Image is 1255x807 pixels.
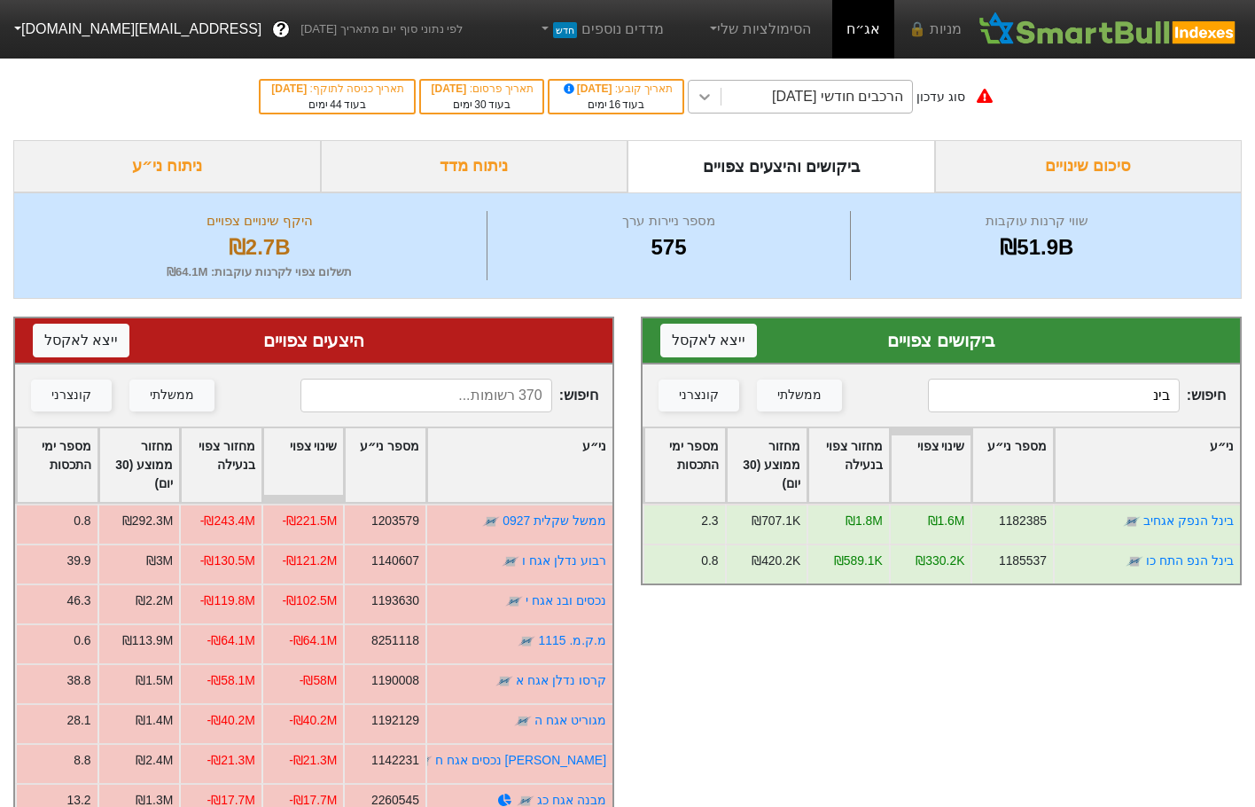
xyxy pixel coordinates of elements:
[74,631,90,650] div: 0.6
[67,552,91,570] div: 39.9
[136,671,173,690] div: ₪1.5M
[345,428,425,502] div: Toggle SortBy
[777,386,822,405] div: ממשלתי
[371,512,419,530] div: 1203579
[530,12,671,47] a: מדדים נוספיםחדש
[999,512,1047,530] div: 1182385
[269,97,404,113] div: בעוד ימים
[1146,553,1234,568] a: בינל הנפ התח כו
[271,82,309,95] span: [DATE]
[427,428,612,502] div: Toggle SortBy
[701,552,718,570] div: 0.8
[644,428,725,502] div: Toggle SortBy
[727,428,807,502] div: Toggle SortBy
[660,324,757,357] button: ייצא לאקסל
[757,380,842,411] button: ממשלתי
[51,386,91,405] div: קונצרני
[263,428,344,502] div: Toggle SortBy
[518,632,535,650] img: tase link
[36,211,482,231] div: היקף שינויים צפויים
[891,428,971,502] div: Toggle SortBy
[74,512,90,530] div: 0.8
[282,512,337,530] div: -₪221.5M
[558,81,673,97] div: תאריך קובע :
[282,552,337,570] div: -₪121.2M
[36,263,482,281] div: תשלום צפוי לקרנות עוקבות : ₪64.1M
[1055,428,1240,502] div: Toggle SortBy
[627,140,935,192] div: ביקושים והיצעים צפויים
[432,82,470,95] span: [DATE]
[855,211,1219,231] div: שווי קרנות עוקבות
[928,512,965,530] div: ₪1.6M
[207,671,255,690] div: -₪58.1M
[300,379,551,412] input: 370 רשומות...
[371,552,419,570] div: 1140607
[916,88,965,106] div: סוג עדכון
[495,672,513,690] img: tase link
[609,98,620,111] span: 16
[371,631,419,650] div: 8251118
[846,512,883,530] div: ₪1.8M
[330,98,341,111] span: 44
[430,97,534,113] div: בעוד ימים
[146,552,173,570] div: ₪3M
[136,711,173,730] div: ₪1.4M
[560,82,615,95] span: [DATE]
[435,753,606,767] a: [PERSON_NAME] נכסים אגח ח
[928,379,1226,412] span: חיפוש :
[300,671,338,690] div: -₪58M
[916,552,964,570] div: ₪330.2K
[122,631,173,650] div: ₪113.9M
[502,552,519,570] img: tase link
[808,428,889,502] div: Toggle SortBy
[67,592,91,610] div: 46.3
[516,673,606,687] a: קרסו נדלן אגח א
[1126,552,1143,570] img: tase link
[752,512,800,530] div: ₪707.1K
[553,22,577,38] span: חדש
[289,711,337,730] div: -₪40.2M
[282,592,337,610] div: -₪102.5M
[129,380,214,411] button: ממשלתי
[503,513,606,528] a: ממשל שקלית 0927
[371,592,419,610] div: 1193630
[1143,513,1234,528] a: בינל הנפק אגחיב
[660,327,1222,354] div: ביקושים צפויים
[67,711,91,730] div: 28.1
[300,379,598,412] span: חיפוש :
[474,98,486,111] span: 30
[207,711,255,730] div: -₪40.2M
[13,140,321,192] div: ניתוח ני״ע
[207,631,255,650] div: -₪64.1M
[289,751,337,770] div: -₪21.3M
[772,86,903,107] div: הרכבים חודשי [DATE]
[99,428,180,502] div: Toggle SortBy
[834,552,883,570] div: ₪589.1K
[207,751,255,770] div: -₪21.3M
[33,327,595,354] div: היצעים צפויים
[200,552,255,570] div: -₪130.5M
[136,592,173,610] div: ₪2.2M
[558,97,673,113] div: בעוד ימים
[31,380,112,411] button: קונצרני
[976,12,1241,47] img: SmartBull
[999,552,1047,570] div: 1185537
[492,231,845,263] div: 575
[482,513,500,530] img: tase link
[972,428,1053,502] div: Toggle SortBy
[371,711,419,730] div: 1192129
[300,20,463,38] span: לפי נתוני סוף יום מתאריך [DATE]
[659,380,739,411] button: קונצרני
[855,231,1219,263] div: ₪51.9B
[74,751,90,770] div: 8.8
[752,552,800,570] div: ₪420.2K
[200,592,255,610] div: -₪119.8M
[371,671,419,690] div: 1190008
[539,633,606,647] a: מ.ק.מ. 1115
[928,379,1179,412] input: 205 רשומות...
[277,18,286,42] span: ?
[505,592,523,610] img: tase link
[371,751,419,770] div: 1142231
[33,324,129,357] button: ייצא לאקסל
[321,140,628,192] div: ניתוח מדד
